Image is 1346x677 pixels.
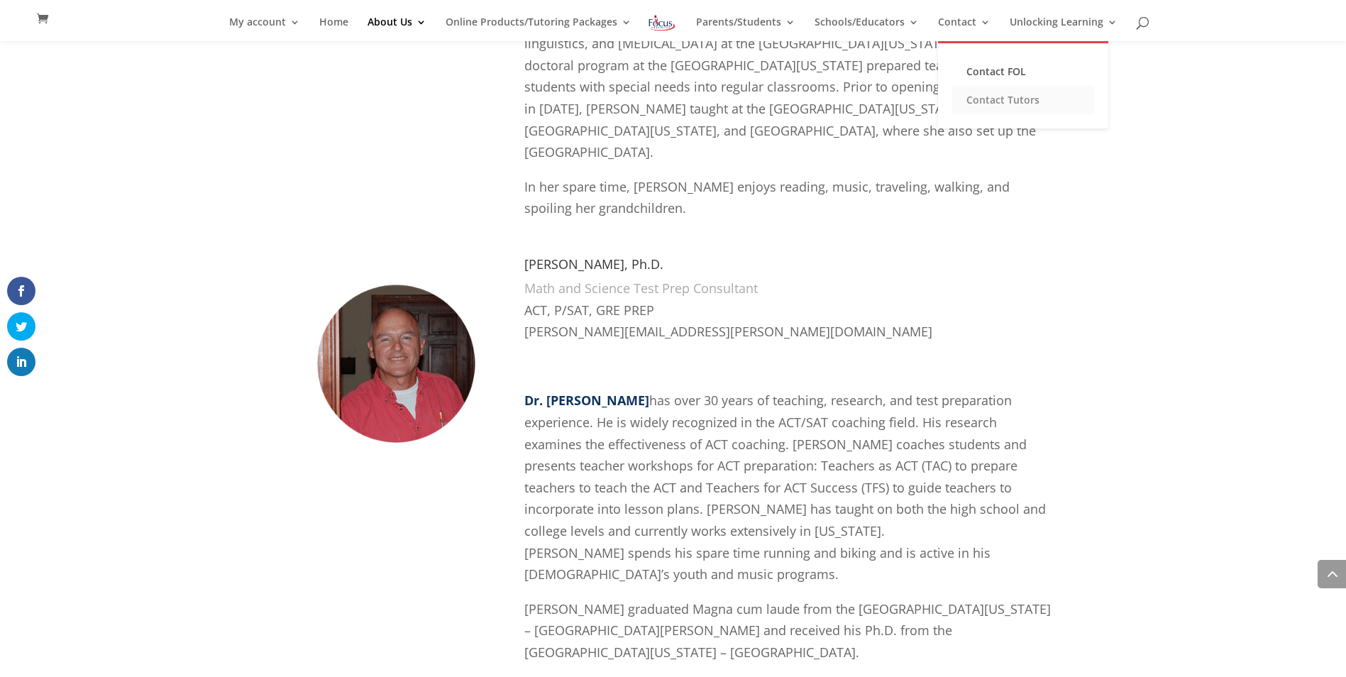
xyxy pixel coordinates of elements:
img: Gary Moss, Ph.D. [290,258,503,470]
a: About Us [368,17,426,41]
a: Contact FOL [952,57,1094,86]
a: Online Products/Tutoring Packages [446,17,631,41]
a: Contact [938,17,991,41]
p: ACT, P/SAT, GRE PREP [PERSON_NAME][EMAIL_ADDRESS][PERSON_NAME][DOMAIN_NAME] [524,299,1057,356]
p: In her spare time, [PERSON_NAME] enjoys reading, music, traveling, walking, and spoiling her gran... [524,176,1057,219]
img: Focus on Learning [647,13,677,33]
p: [PERSON_NAME] graduated Magna cum laude from the [GEOGRAPHIC_DATA][US_STATE] – [GEOGRAPHIC_DATA][... [524,598,1057,676]
p: has over 30 years of teaching, research, and test preparation experience. He is widely recognized... [524,390,1057,541]
p: [PERSON_NAME] spends his spare time running and biking and is active in his [DEMOGRAPHIC_DATA]’s ... [524,542,1057,598]
a: Unlocking Learning [1010,17,1118,41]
span: Dr. [PERSON_NAME] [524,392,649,409]
p: Math and Science Test Prep Consultant [524,277,1057,299]
a: Parents/Students [696,17,795,41]
a: Contact Tutors [952,86,1094,114]
a: Schools/Educators [815,17,919,41]
a: My account [229,17,300,41]
h4: [PERSON_NAME], Ph.D. [524,258,1057,277]
a: Home [319,17,348,41]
